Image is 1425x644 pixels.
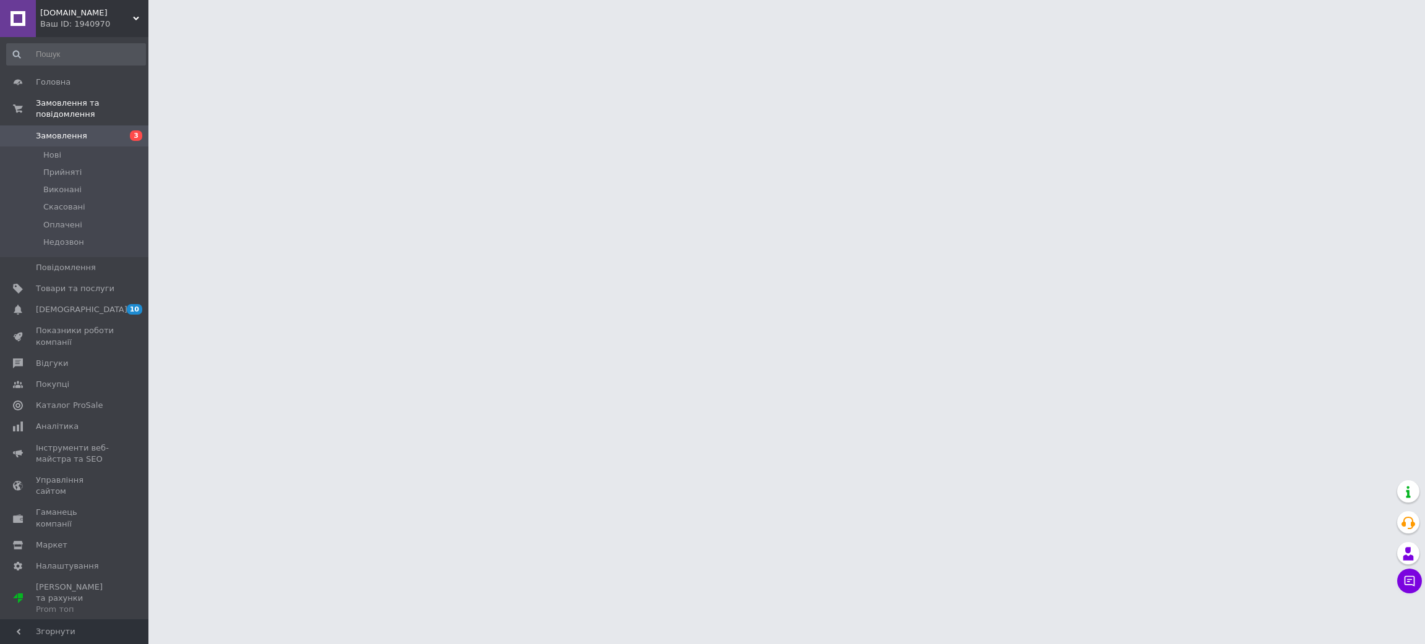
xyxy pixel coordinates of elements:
span: Гаманець компанії [36,507,114,529]
span: [PERSON_NAME] та рахунки [36,582,114,616]
div: Prom топ [36,604,114,615]
span: Маркет [36,540,67,551]
input: Пошук [6,43,146,66]
span: [DEMOGRAPHIC_DATA] [36,304,127,315]
span: 3 [130,130,142,141]
span: Каталог ProSale [36,400,103,411]
span: Замовлення та повідомлення [36,98,148,120]
span: Оплачені [43,219,82,231]
div: Ваш ID: 1940970 [40,19,148,30]
span: Повідомлення [36,262,96,273]
span: Управління сайтом [36,475,114,497]
span: Товари та послуги [36,283,114,294]
span: Скасовані [43,201,85,213]
span: Покупці [36,379,69,390]
span: Прийняті [43,167,82,178]
span: Замовлення [36,130,87,142]
button: Чат з покупцем [1397,569,1422,593]
span: Gugabook.com.ua [40,7,133,19]
span: Аналітика [36,421,79,432]
span: Виконані [43,184,82,195]
span: Відгуки [36,358,68,369]
span: Налаштування [36,561,99,572]
span: Головна [36,77,71,88]
span: Показники роботи компанії [36,325,114,347]
span: 10 [127,304,142,315]
span: Інструменти веб-майстра та SEO [36,443,114,465]
span: Нові [43,150,61,161]
span: Недозвон [43,237,84,248]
